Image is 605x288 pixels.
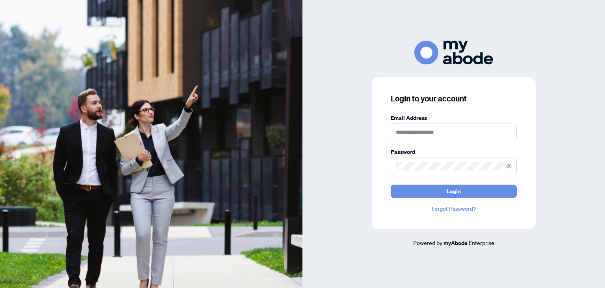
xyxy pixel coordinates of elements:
span: Enterprise [469,239,494,246]
button: Login [391,185,517,198]
a: Forgot Password? [391,204,517,213]
span: Powered by [413,239,442,246]
label: Email Address [391,114,517,122]
label: Password [391,148,517,156]
span: Login [447,185,461,198]
span: eye-invisible [506,163,512,169]
a: myAbode [444,239,468,247]
img: ma-logo [414,41,493,65]
h3: Login to your account [391,93,517,104]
